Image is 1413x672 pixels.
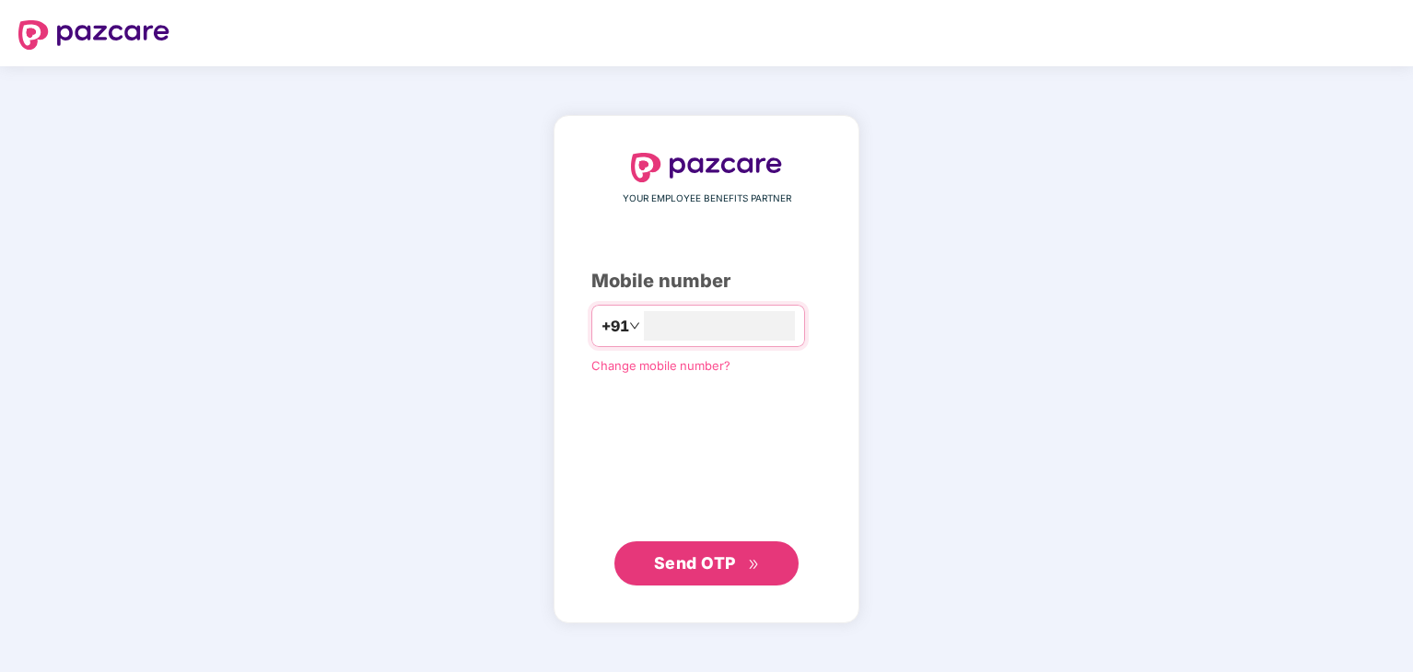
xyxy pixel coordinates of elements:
[614,541,799,585] button: Send OTPdouble-right
[623,191,791,206] span: YOUR EMPLOYEE BENEFITS PARTNER
[591,267,822,295] div: Mobile number
[591,358,730,373] a: Change mobile number?
[601,315,629,338] span: +91
[631,153,782,182] img: logo
[18,20,169,50] img: logo
[748,559,760,571] span: double-right
[654,553,736,573] span: Send OTP
[629,320,640,331] span: down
